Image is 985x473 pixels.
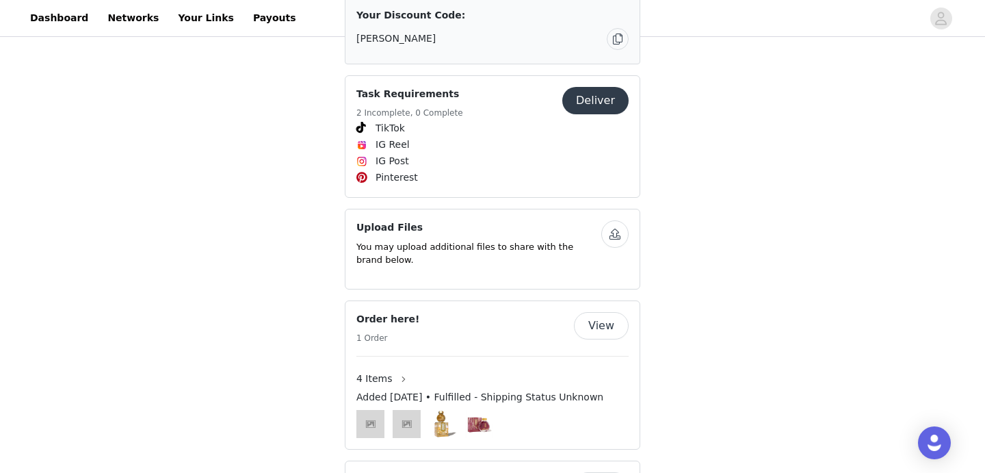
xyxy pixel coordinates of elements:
[356,31,436,46] span: [PERSON_NAME]
[465,410,493,438] img: Currant Crumble Pie
[170,3,242,34] a: Your Links
[245,3,304,34] a: Payouts
[429,410,457,438] img: Bestiary Series | Citrine Mirage
[356,312,419,327] h4: Order here!
[562,87,629,114] button: Deliver
[934,8,947,29] div: avatar
[22,3,96,34] a: Dashboard
[356,220,601,235] h4: Upload Files
[356,140,367,151] img: Instagram Reels Icon
[356,240,601,267] p: You may upload additional files to share with the brand below.
[356,410,384,438] img: Browned and Buttered
[918,426,951,459] div: Open Intercom Messenger
[356,332,419,344] h5: 1 Order
[376,170,418,185] span: Pinterest
[376,154,409,168] span: IG Post
[393,410,421,438] img: Bestiary Series | Sprouting Pastures
[356,390,603,405] span: Added [DATE] • Fulfilled - Shipping Status Unknown
[356,372,393,386] span: 4 Items
[356,107,463,119] h5: 2 Incomplete, 0 Complete
[99,3,167,34] a: Networks
[376,121,405,136] span: TikTok
[376,138,410,152] span: IG Reel
[574,312,629,340] button: View
[356,8,465,23] span: Your Discount Code:
[356,156,367,167] img: Instagram Icon
[345,75,640,198] div: Task Requirements
[345,301,640,450] div: Order here!
[356,87,463,101] h4: Task Requirements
